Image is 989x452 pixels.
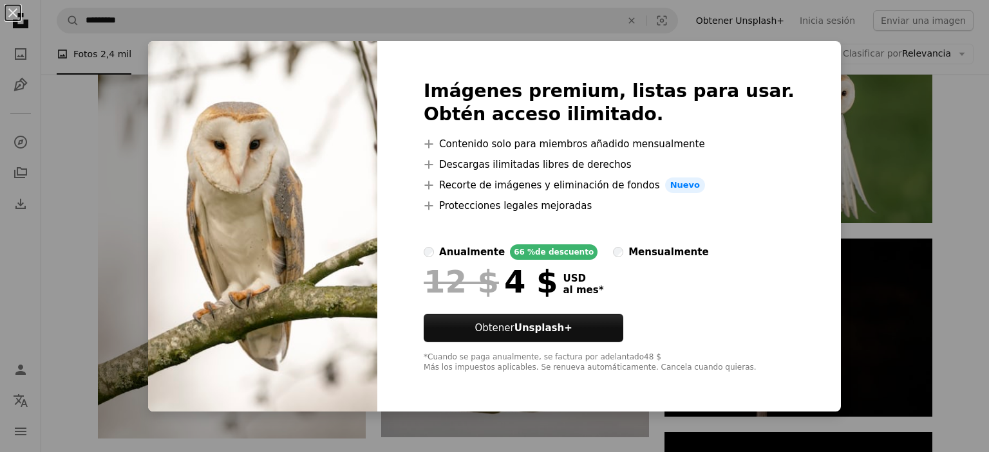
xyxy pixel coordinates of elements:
button: ObtenerUnsplash+ [424,314,623,342]
input: mensualmente [613,247,623,257]
span: USD [563,273,603,284]
span: 12 $ [424,265,499,298]
li: Recorte de imágenes y eliminación de fondos [424,177,795,193]
li: Descargas ilimitadas libres de derechos [424,157,795,172]
input: anualmente66 %de descuento [424,247,434,257]
img: premium_photo-1661963233871-638c2a58a7bd [148,41,377,411]
div: anualmente [439,244,505,260]
div: mensualmente [628,244,708,260]
strong: Unsplash+ [514,322,572,334]
h2: Imágenes premium, listas para usar. Obtén acceso ilimitado. [424,80,795,126]
span: Nuevo [665,177,705,193]
li: Contenido solo para miembros añadido mensualmente [424,136,795,152]
li: Protecciones legales mejoradas [424,198,795,213]
div: *Cuando se paga anualmente, se factura por adelantado 48 $ Más los impuestos aplicables. Se renue... [424,352,795,373]
div: 4 $ [424,265,558,298]
span: al mes * [563,284,603,296]
div: 66 % de descuento [510,244,598,260]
